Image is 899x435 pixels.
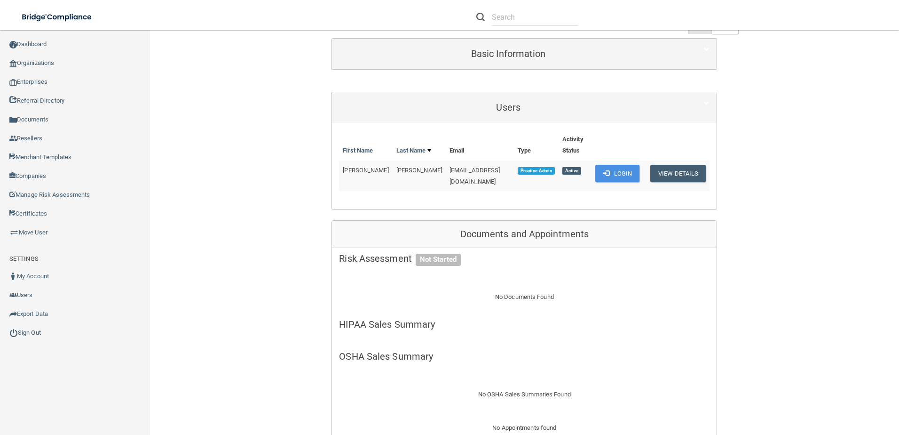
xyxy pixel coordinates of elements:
[396,145,431,156] a: Last Name
[559,130,591,161] th: Activity Status
[9,60,17,67] img: organization-icon.f8decf85.png
[332,378,717,412] div: No OSHA Sales Summaries Found
[9,79,17,86] img: enterprise.0d942306.png
[343,167,388,174] span: [PERSON_NAME]
[9,291,17,299] img: icon-users.e205127d.png
[9,310,17,318] img: icon-export.b9366987.png
[476,13,485,21] img: ic-search.3b580494.png
[9,228,19,237] img: briefcase.64adab9b.png
[339,351,710,362] h5: OSHA Sales Summary
[562,167,581,175] span: Active
[514,130,559,161] th: Type
[339,253,710,264] h5: Risk Assessment
[9,116,17,124] img: icon-documents.8dae5593.png
[9,135,17,142] img: ic_reseller.de258add.png
[339,48,678,59] h5: Basic Information
[14,8,101,27] img: bridge_compliance_login_screen.278c3ca4.svg
[650,165,706,182] button: View Details
[343,145,373,156] a: First Name
[339,102,678,113] h5: Users
[9,253,39,265] label: SETTINGS
[416,254,461,266] span: Not Started
[9,41,17,48] img: ic_dashboard_dark.d01f4a41.png
[449,167,500,185] span: [EMAIL_ADDRESS][DOMAIN_NAME]
[339,43,710,64] a: Basic Information
[595,165,640,182] button: Login
[492,8,578,26] input: Search
[339,319,710,330] h5: HIPAA Sales Summary
[396,167,442,174] span: [PERSON_NAME]
[446,130,514,161] th: Email
[518,167,555,175] span: Practice Admin
[339,97,710,118] a: Users
[9,329,18,337] img: ic_power_dark.7ecde6b1.png
[332,221,717,248] div: Documents and Appointments
[332,280,717,314] div: No Documents Found
[9,273,17,280] img: ic_user_dark.df1a06c3.png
